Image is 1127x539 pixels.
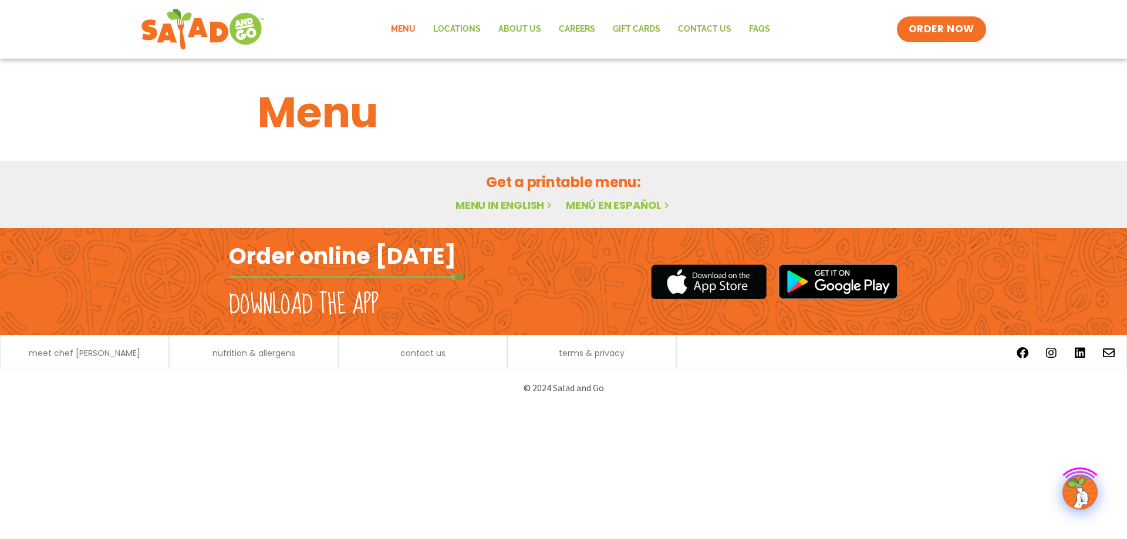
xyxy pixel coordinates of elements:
p: © 2024 Salad and Go [235,380,892,396]
a: Menú en español [566,198,672,212]
h2: Order online [DATE] [229,242,456,270]
a: Careers [550,16,604,43]
img: google_play [778,264,898,299]
span: ORDER NOW [909,22,974,36]
h2: Get a printable menu: [258,172,869,192]
a: terms & privacy [559,349,625,357]
a: FAQs [740,16,779,43]
a: GIFT CARDS [604,16,669,43]
a: Menu in English [455,198,554,212]
h2: Download the app [229,289,379,321]
nav: Menu [382,16,779,43]
img: fork [229,274,464,280]
a: Contact Us [669,16,740,43]
a: contact us [400,349,446,357]
h1: Menu [258,81,869,144]
a: meet chef [PERSON_NAME] [29,349,140,357]
a: nutrition & allergens [212,349,295,357]
a: About Us [490,16,550,43]
a: ORDER NOW [897,16,986,42]
a: Menu [382,16,424,43]
a: Locations [424,16,490,43]
img: new-SAG-logo-768×292 [141,6,265,53]
img: appstore [651,263,767,301]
